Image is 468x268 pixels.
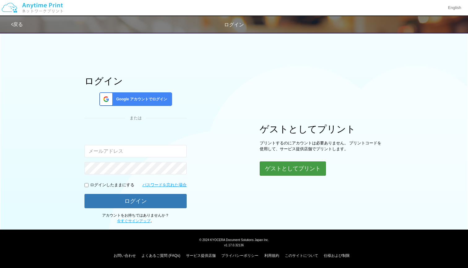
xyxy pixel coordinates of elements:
span: v1.17.0.32136 [224,243,244,247]
a: 戻る [11,22,23,27]
a: 仕様および制限 [324,253,350,258]
div: または [84,115,187,121]
a: お問い合わせ [114,253,136,258]
span: Google アカウントでログイン [114,97,167,102]
a: よくあるご質問 (FAQs) [141,253,180,258]
a: プライバシーポリシー [221,253,258,258]
a: パスワードを忘れた場合 [142,182,187,188]
span: ログイン [224,22,244,27]
h1: ゲストとしてプリント [260,124,383,134]
a: 利用規約 [264,253,279,258]
span: © 2024 KYOCERA Document Solutions Japan Inc. [199,238,269,242]
a: 今すぐサインアップ [117,219,150,223]
a: サービス提供店舗 [186,253,216,258]
button: ゲストとしてプリント [260,161,326,176]
button: ログイン [84,194,187,208]
p: アカウントをお持ちではありませんか？ [84,213,187,223]
p: ログインしたままにする [90,182,134,188]
p: プリントするのにアカウントは必要ありません。 プリントコードを使用して、サービス提供店舗でプリントします。 [260,140,383,152]
h1: ログイン [84,76,187,86]
span: 。 [117,219,154,223]
input: メールアドレス [84,145,187,157]
a: このサイトについて [285,253,318,258]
